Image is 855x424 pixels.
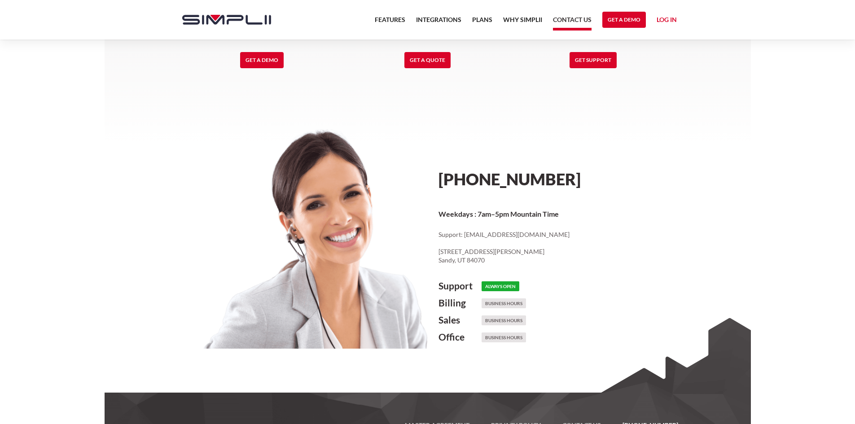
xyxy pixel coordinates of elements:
[482,315,526,325] h6: Business Hours
[482,281,519,291] h6: Always Open
[404,52,451,68] a: Get a Quote
[438,280,482,291] h4: Support
[482,298,526,308] h6: Business Hours
[438,230,682,265] p: Support: [EMAIL_ADDRESS][DOMAIN_NAME] ‍ [STREET_ADDRESS][PERSON_NAME] Sandy, UT 84070
[482,332,526,342] h6: Business Hours
[416,14,461,31] a: Integrations
[503,14,542,31] a: Why Simplii
[570,52,617,68] a: Get Support
[553,14,592,31] a: Contact US
[438,332,482,342] h4: Office
[375,14,405,31] a: Features
[657,14,677,28] a: Log in
[438,169,581,189] a: [PHONE_NUMBER]
[438,210,559,218] strong: Weekdays : 7am–5pm Mountain Time
[602,12,646,28] a: Get a Demo
[438,297,482,308] h4: Billing
[472,14,492,31] a: Plans
[438,315,482,325] h4: Sales
[240,52,284,68] a: Get a Demo
[182,15,271,25] img: Simplii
